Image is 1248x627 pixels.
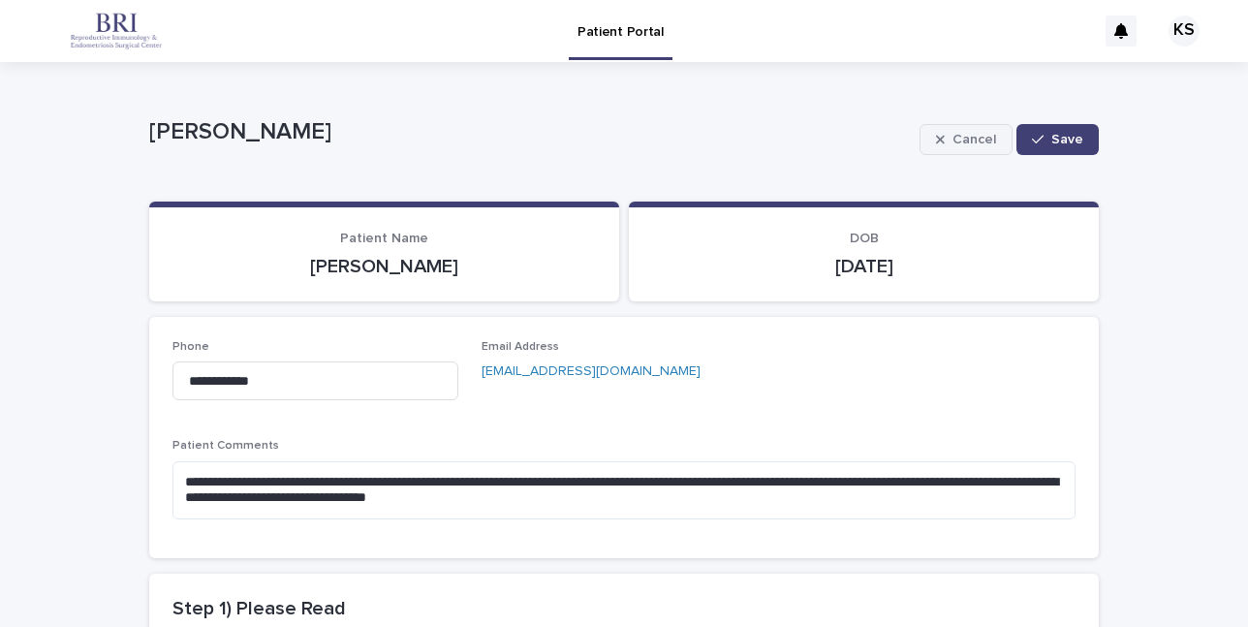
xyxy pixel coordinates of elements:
span: Email Address [482,341,559,353]
button: Cancel [920,124,1013,155]
span: Patient Comments [172,440,279,452]
div: KS [1169,16,1200,47]
img: oRmERfgFTTevZZKagoCM [39,12,194,50]
p: [PERSON_NAME] [149,118,912,146]
h2: Step 1) Please Read [172,597,1076,620]
p: [DATE] [652,255,1076,278]
span: Phone [172,341,209,353]
a: [EMAIL_ADDRESS][DOMAIN_NAME] [482,364,701,378]
span: Patient Name [340,232,428,245]
span: Cancel [952,133,996,146]
button: Save [1016,124,1099,155]
p: [PERSON_NAME] [172,255,596,278]
span: Save [1051,133,1083,146]
span: DOB [850,232,879,245]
